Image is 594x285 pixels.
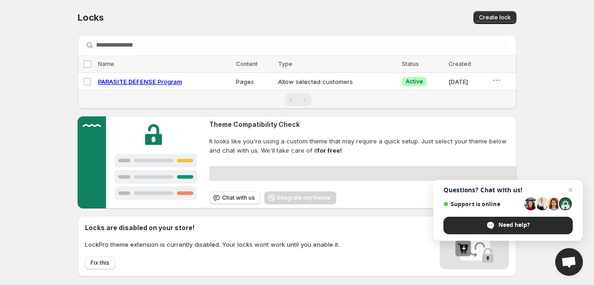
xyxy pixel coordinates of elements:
span: Chat with us [222,194,255,202]
button: Chat with us [209,191,261,204]
span: Fix this [91,259,109,267]
td: Pages [233,73,275,90]
span: Need help? [498,221,530,229]
span: Content [236,60,258,67]
p: LockPro theme extension is currently disabled. Your locks wont work until you enable it. [85,240,339,249]
td: Allow selected customers [275,73,399,90]
h2: Theme Compatibility Check [209,120,516,129]
div: Open chat [555,248,583,276]
nav: Pagination [78,90,516,109]
span: Active [406,78,423,85]
img: Locks disabled [440,223,509,269]
span: Close chat [565,184,576,196]
span: Type [278,60,292,67]
span: Questions? Chat with us! [443,186,573,194]
span: It looks like you're using a custom theme that may require a quick setup. Just select your theme ... [209,137,516,155]
button: Fix this [85,256,115,269]
button: Create lock [473,11,516,24]
td: [DATE] [446,73,489,90]
h2: Locks are disabled on your store! [85,223,339,232]
span: Locks [78,12,104,23]
span: Support is online [443,201,521,208]
div: Need help? [443,217,573,234]
span: Create lock [479,14,511,21]
span: Created [449,60,471,67]
img: Customer support [78,116,206,208]
a: PARASITE DEFENSE Program [98,78,182,85]
span: Status [402,60,419,67]
strong: for free! [317,147,342,154]
span: Name [98,60,114,67]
